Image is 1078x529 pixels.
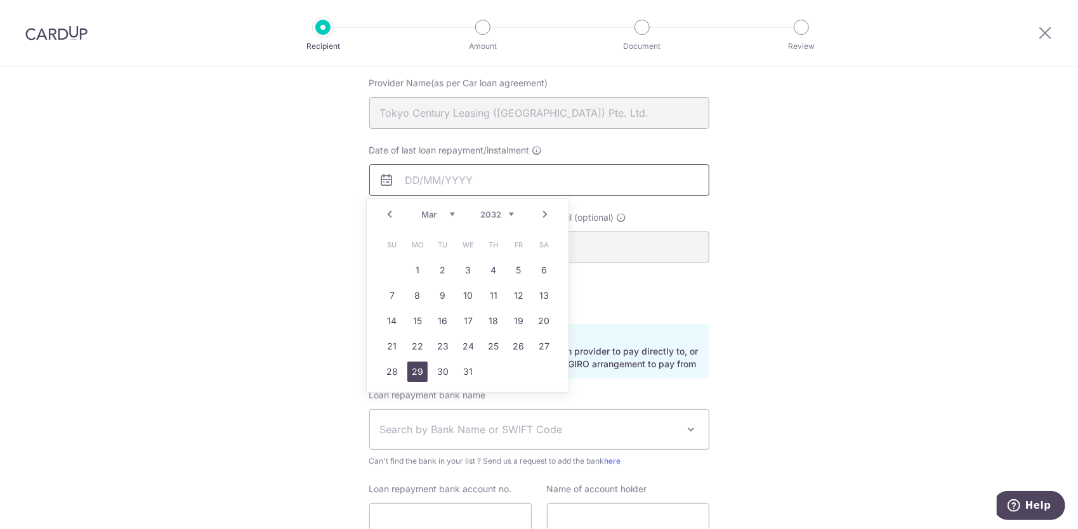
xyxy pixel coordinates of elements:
a: 6 [534,260,555,280]
a: 13 [534,285,555,306]
span: Monday [407,235,428,255]
p: Document [595,40,689,53]
label: Loan repayment bank account no. [369,483,512,495]
a: 26 [509,336,529,356]
a: 14 [382,311,402,331]
a: 21 [382,336,402,356]
a: 22 [407,336,428,356]
span: Thursday [483,235,504,255]
a: 4 [483,260,504,280]
a: 23 [433,336,453,356]
a: 1 [407,260,428,280]
a: 30 [433,362,453,382]
a: 15 [407,311,428,331]
span: Wednesday [458,235,478,255]
a: Prev [382,207,397,222]
a: 3 [458,260,478,280]
a: 20 [534,311,555,331]
label: Loan repayment bank name [369,389,486,402]
span: Tuesday [433,235,453,255]
a: 18 [483,311,504,331]
a: 31 [458,362,478,382]
a: 16 [433,311,453,331]
a: 10 [458,285,478,306]
a: 11 [483,285,504,306]
a: 17 [458,311,478,331]
p: Your Loan Repayment Account can be 1. A bank account indicated by your loan provider to pay direc... [400,332,699,370]
a: 9 [433,285,453,306]
a: 8 [407,285,428,306]
label: Name of account holder [547,483,647,495]
a: 7 [382,285,402,306]
a: 27 [534,336,555,356]
input: DD/MM/YYYY [369,164,709,196]
span: Can't find the bank in your list ? Send us a request to add the bank [369,455,709,467]
a: 28 [382,362,402,382]
span: Friday [509,235,529,255]
a: 29 [407,362,428,382]
a: 24 [458,336,478,356]
a: 25 [483,336,504,356]
p: Recipient [276,40,370,53]
span: Sunday [382,235,402,255]
span: Provider Name(as per Car loan agreement) [369,77,548,88]
a: 5 [509,260,529,280]
a: 2 [433,260,453,280]
span: Date of last loan repayment/instalment [369,144,530,157]
a: 12 [509,285,529,306]
span: Saturday [534,235,555,255]
p: Review [754,40,848,53]
iframe: Opens a widget where you can find more information [997,491,1065,523]
span: Search by Bank Name or SWIFT Code [380,422,678,437]
a: 19 [509,311,529,331]
img: CardUp [25,25,88,41]
p: Amount [436,40,530,53]
a: Next [538,207,553,222]
a: here [605,456,621,466]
